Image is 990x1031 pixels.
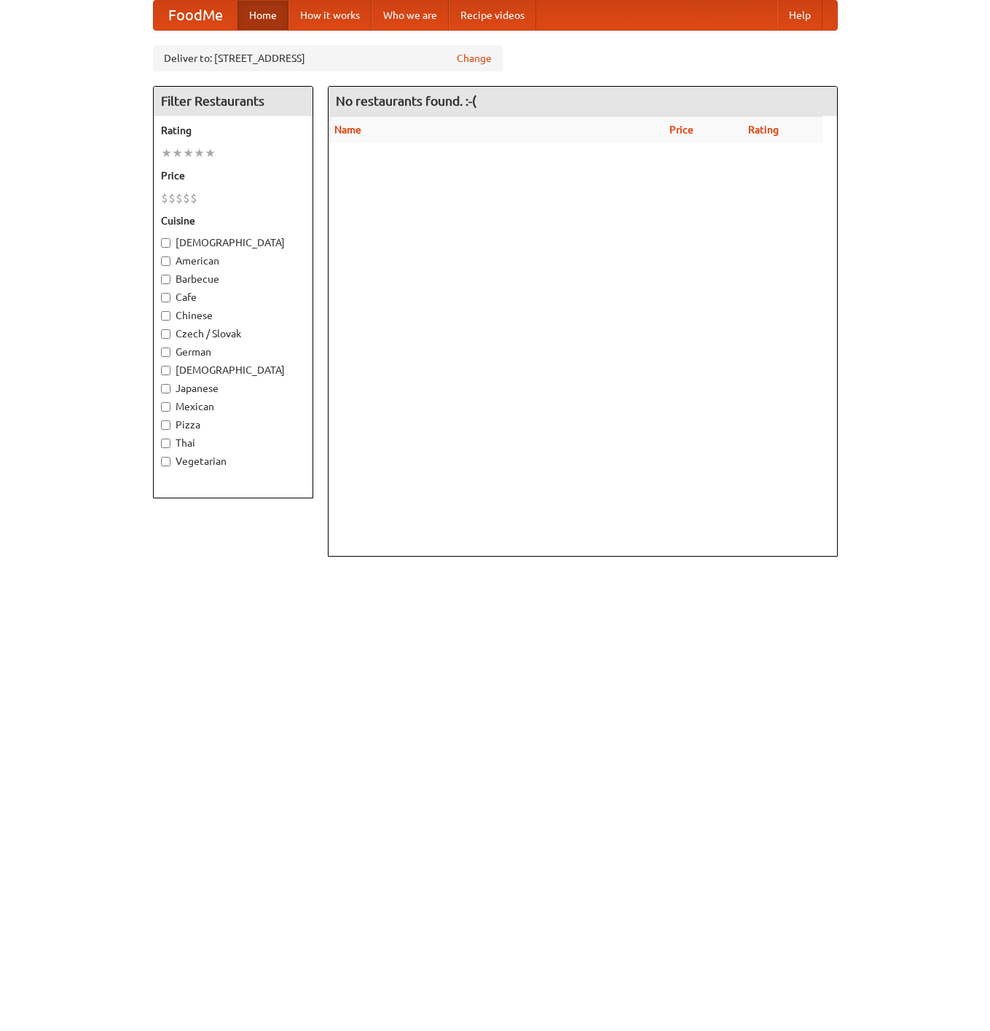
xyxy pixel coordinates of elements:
[172,145,183,161] li: ★
[161,436,305,450] label: Thai
[161,311,170,321] input: Chinese
[161,275,170,284] input: Barbecue
[161,439,170,448] input: Thai
[161,399,305,414] label: Mexican
[748,124,779,136] a: Rating
[153,45,503,71] div: Deliver to: [STREET_ADDRESS]
[161,238,170,248] input: [DEMOGRAPHIC_DATA]
[183,190,190,206] li: $
[161,145,172,161] li: ★
[161,366,170,375] input: [DEMOGRAPHIC_DATA]
[194,145,205,161] li: ★
[161,345,305,359] label: German
[336,94,476,108] ng-pluralize: No restaurants found. :-(
[161,420,170,430] input: Pizza
[161,326,305,341] label: Czech / Slovak
[161,123,305,138] h5: Rating
[161,293,170,302] input: Cafe
[161,348,170,357] input: German
[183,145,194,161] li: ★
[168,190,176,206] li: $
[154,87,313,116] h4: Filter Restaurants
[161,235,305,250] label: [DEMOGRAPHIC_DATA]
[161,256,170,266] input: American
[205,145,216,161] li: ★
[334,124,361,136] a: Name
[154,1,237,30] a: FoodMe
[161,213,305,228] h5: Cuisine
[669,124,694,136] a: Price
[161,190,168,206] li: $
[161,308,305,323] label: Chinese
[161,457,170,466] input: Vegetarian
[161,454,305,469] label: Vegetarian
[777,1,822,30] a: Help
[457,51,492,66] a: Change
[161,384,170,393] input: Japanese
[161,254,305,268] label: American
[372,1,449,30] a: Who we are
[176,190,183,206] li: $
[161,290,305,305] label: Cafe
[161,168,305,183] h5: Price
[237,1,288,30] a: Home
[161,402,170,412] input: Mexican
[449,1,536,30] a: Recipe videos
[190,190,197,206] li: $
[161,381,305,396] label: Japanese
[161,272,305,286] label: Barbecue
[288,1,372,30] a: How it works
[161,418,305,432] label: Pizza
[161,329,170,339] input: Czech / Slovak
[161,363,305,377] label: [DEMOGRAPHIC_DATA]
